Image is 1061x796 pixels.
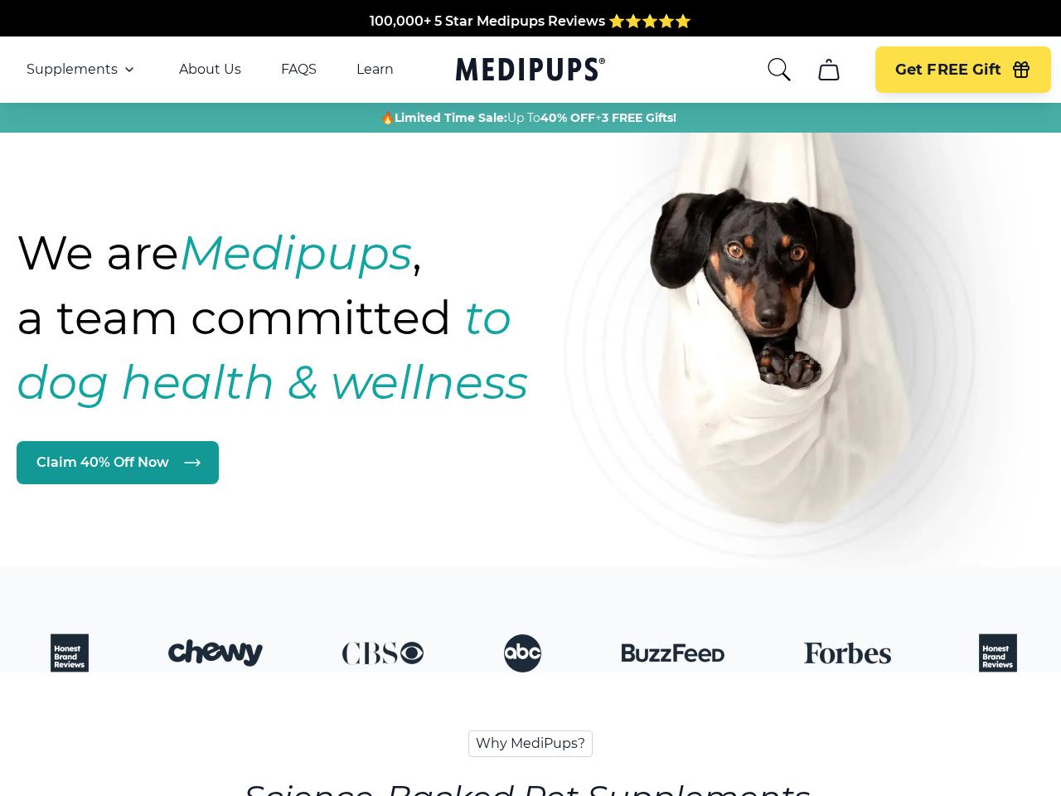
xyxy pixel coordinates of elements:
button: cart [809,50,849,90]
a: Claim 40% Off Now [17,441,219,484]
a: FAQS [281,61,317,78]
span: Supplements [27,61,118,78]
a: Learn [356,61,394,78]
span: Made In The [GEOGRAPHIC_DATA] from domestic & globally sourced ingredients [255,33,807,49]
h1: We are , a team committed [17,221,623,415]
button: Supplements [27,60,139,80]
a: Medipups [456,54,605,88]
span: Why MediPups? [468,730,593,757]
strong: Medipups [179,225,412,281]
button: search [766,56,792,83]
span: 100,000+ 5 Star Medipups Reviews ⭐️⭐️⭐️⭐️⭐️ [370,13,691,29]
span: Get FREE Gift [895,61,1001,80]
img: Natural dog supplements for joint and coat health [564,22,1061,631]
span: 🔥 Up To + [380,109,676,126]
a: About Us [179,61,241,78]
button: Get FREE Gift [875,46,1051,93]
